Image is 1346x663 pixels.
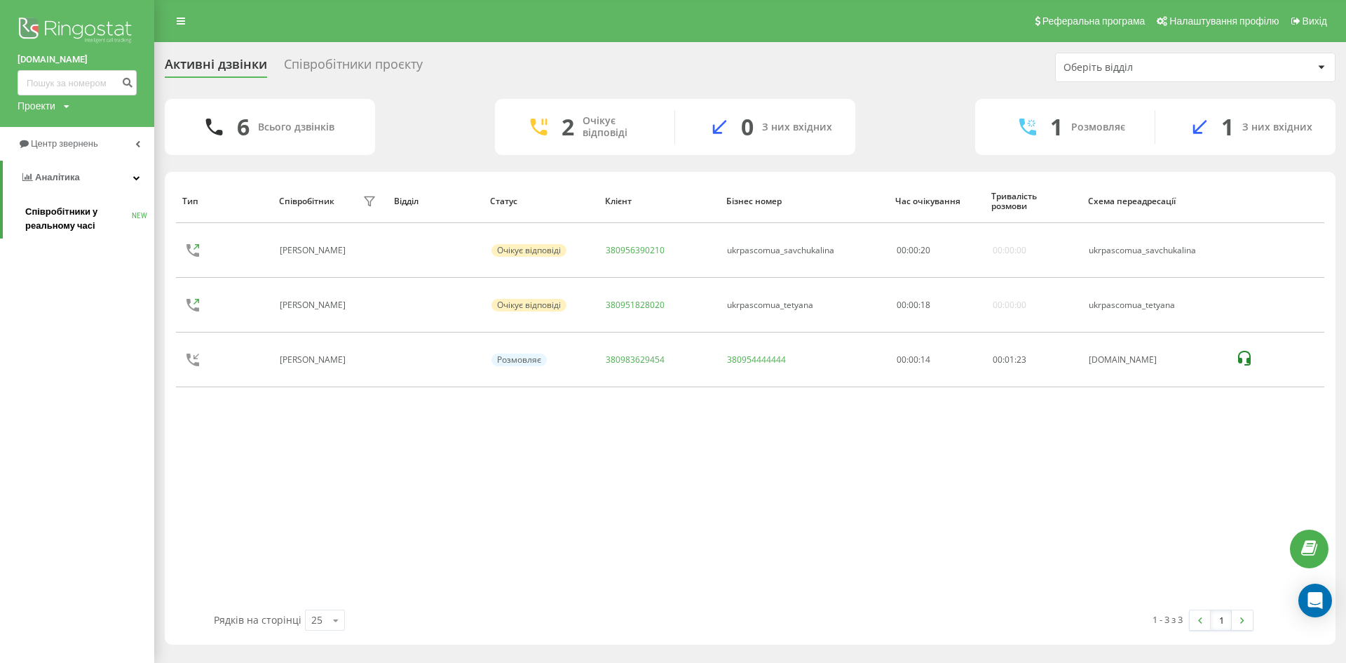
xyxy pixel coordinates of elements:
div: 6 [237,114,250,140]
div: Очікує відповіді [491,244,566,257]
div: Співробітники проєкту [284,57,423,79]
img: Ringostat logo [18,14,137,49]
div: 25 [311,613,322,627]
div: : : [993,355,1026,365]
div: ukrpascomua_savchukalina [727,246,834,255]
div: Відділ [394,196,477,206]
div: Розмовляє [491,354,547,366]
div: 00:00:00 [993,246,1026,255]
span: 00 [897,244,906,256]
a: 380951828020 [606,299,665,311]
a: [DOMAIN_NAME] [18,53,137,67]
div: 1 - 3 з 3 [1153,612,1183,627]
span: 01 [1005,354,1014,366]
div: Оберіть відділ [1063,62,1231,74]
input: Пошук за номером [18,70,137,95]
div: Очікує відповіді [491,299,566,312]
div: : : [897,246,930,255]
div: ukrpascomua_tetyana [727,300,813,310]
div: Схема переадресації [1088,196,1222,206]
div: [PERSON_NAME] [280,246,349,255]
span: Співробітники у реальному часі [25,205,132,233]
span: 00 [909,244,918,256]
div: Open Intercom Messenger [1298,584,1332,617]
div: З них вхідних [1242,121,1312,133]
div: Клієнт [605,196,713,206]
span: 23 [1017,354,1026,366]
span: Налаштування профілю [1169,15,1279,27]
div: Співробітник [279,196,334,206]
div: ukrpascomua_savchukalina [1089,246,1221,255]
span: Вихід [1303,15,1327,27]
a: 380954444444 [727,354,786,366]
a: Аналiтика [3,161,154,194]
span: 00 [909,299,918,311]
a: Співробітники у реальному часіNEW [25,199,154,239]
span: Центр звернень [31,138,98,149]
span: 00 [993,354,1002,366]
div: [PERSON_NAME] [280,355,349,365]
div: 0 [741,114,754,140]
span: 18 [920,299,930,311]
div: Розмовляє [1071,121,1125,133]
div: Активні дзвінки [165,57,267,79]
div: Статус [490,196,592,206]
span: Рядків на сторінці [214,613,301,627]
div: 2 [562,114,574,140]
div: 1 [1050,114,1063,140]
div: : : [897,300,930,310]
div: 00:00:00 [993,300,1026,310]
div: Всього дзвінків [258,121,334,133]
span: Аналiтика [35,172,80,182]
div: [PERSON_NAME] [280,300,349,310]
div: 1 [1221,114,1234,140]
div: Тип [182,196,265,206]
span: 00 [897,299,906,311]
div: З них вхідних [762,121,832,133]
a: 380983629454 [606,354,665,366]
div: 00:00:14 [897,355,977,365]
div: Проекти [18,99,55,113]
div: Очікує відповіді [583,115,653,139]
a: 1 [1211,610,1232,630]
div: Час очікування [895,196,978,206]
div: Бізнес номер [726,196,883,206]
div: Тривалість розмови [991,192,1074,212]
a: 380956390210 [606,244,665,256]
div: [DOMAIN_NAME] [1089,355,1221,365]
div: ukrpascomua_tetyana [1089,300,1221,310]
span: 20 [920,244,930,256]
span: Реферальна програма [1042,15,1146,27]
